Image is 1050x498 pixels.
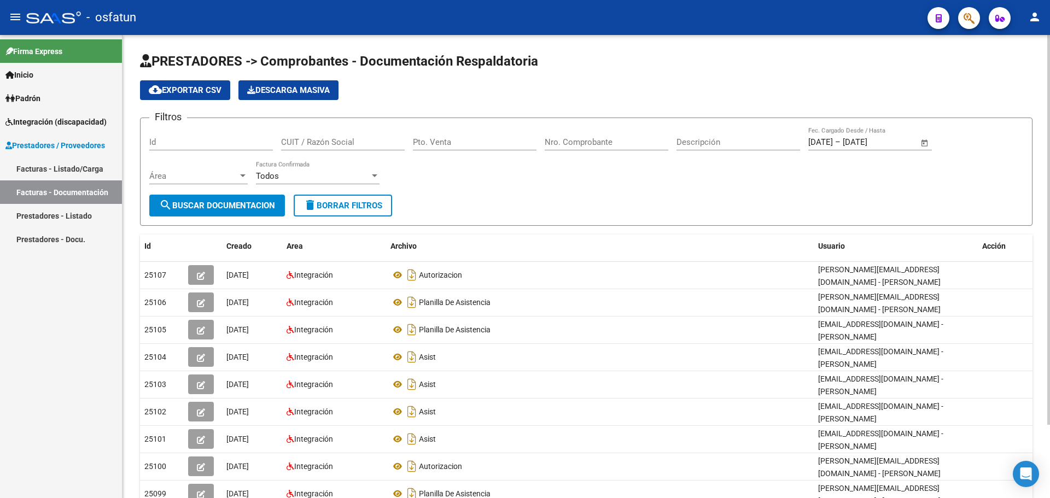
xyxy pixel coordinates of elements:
[405,266,419,284] i: Descargar documento
[226,462,249,471] span: [DATE]
[405,321,419,338] i: Descargar documento
[304,198,317,212] mat-icon: delete
[149,109,187,125] h3: Filtros
[818,347,943,368] span: [EMAIL_ADDRESS][DOMAIN_NAME] - [PERSON_NAME]
[159,198,172,212] mat-icon: search
[978,235,1032,258] datatable-header-cell: Acción
[294,353,333,361] span: Integración
[405,348,419,366] i: Descargar documento
[294,325,333,334] span: Integración
[818,320,943,341] span: [EMAIL_ADDRESS][DOMAIN_NAME] - [PERSON_NAME]
[222,235,282,258] datatable-header-cell: Creado
[226,407,249,416] span: [DATE]
[226,325,249,334] span: [DATE]
[390,242,417,250] span: Archivo
[405,458,419,475] i: Descargar documento
[238,80,339,100] app-download-masive: Descarga masiva de comprobantes (adjuntos)
[159,201,275,210] span: Buscar Documentacion
[982,242,1006,250] span: Acción
[144,325,166,334] span: 25105
[386,235,814,258] datatable-header-cell: Archivo
[294,407,333,416] span: Integración
[144,435,166,443] span: 25101
[144,380,166,389] span: 25103
[86,5,136,30] span: - osfatun
[818,265,941,286] span: [PERSON_NAME][EMAIL_ADDRESS][DOMAIN_NAME] - [PERSON_NAME]
[814,235,978,258] datatable-header-cell: Usuario
[144,298,166,307] span: 25106
[818,292,941,314] span: [PERSON_NAME][EMAIL_ADDRESS][DOMAIN_NAME] - [PERSON_NAME]
[226,380,249,389] span: [DATE]
[140,54,538,69] span: PRESTADORES -> Comprobantes - Documentación Respaldatoria
[144,489,166,498] span: 25099
[419,489,491,498] span: Planilla De Asistencia
[419,325,491,334] span: Planilla De Asistencia
[419,271,462,279] span: Autorizacion
[419,380,436,389] span: Asist
[818,374,943,396] span: [EMAIL_ADDRESS][DOMAIN_NAME] - [PERSON_NAME]
[9,10,22,24] mat-icon: menu
[144,353,166,361] span: 25104
[1013,461,1039,487] div: Open Intercom Messenger
[419,435,436,443] span: Asist
[818,402,943,423] span: [EMAIL_ADDRESS][DOMAIN_NAME] - [PERSON_NAME]
[287,242,303,250] span: Area
[1028,10,1041,24] mat-icon: person
[818,429,943,450] span: [EMAIL_ADDRESS][DOMAIN_NAME] - [PERSON_NAME]
[226,489,249,498] span: [DATE]
[818,456,941,478] span: [PERSON_NAME][EMAIL_ADDRESS][DOMAIN_NAME] - [PERSON_NAME]
[5,45,62,57] span: Firma Express
[419,353,436,361] span: Asist
[808,137,833,147] input: Fecha inicio
[226,298,249,307] span: [DATE]
[5,139,105,151] span: Prestadores / Proveedores
[405,430,419,448] i: Descargar documento
[405,294,419,311] i: Descargar documento
[304,201,382,210] span: Borrar Filtros
[405,376,419,393] i: Descargar documento
[919,137,931,149] button: Open calendar
[835,137,841,147] span: –
[294,462,333,471] span: Integración
[405,403,419,420] i: Descargar documento
[149,195,285,216] button: Buscar Documentacion
[294,435,333,443] span: Integración
[256,171,279,181] span: Todos
[226,242,252,250] span: Creado
[419,407,436,416] span: Asist
[419,298,491,307] span: Planilla De Asistencia
[226,271,249,279] span: [DATE]
[419,462,462,471] span: Autorizacion
[144,462,166,471] span: 25100
[5,69,33,81] span: Inicio
[294,195,392,216] button: Borrar Filtros
[294,489,333,498] span: Integración
[238,80,339,100] button: Descarga Masiva
[294,271,333,279] span: Integración
[144,407,166,416] span: 25102
[144,271,166,279] span: 25107
[144,242,151,250] span: Id
[5,92,40,104] span: Padrón
[226,353,249,361] span: [DATE]
[818,242,845,250] span: Usuario
[226,435,249,443] span: [DATE]
[149,171,238,181] span: Área
[247,85,330,95] span: Descarga Masiva
[149,85,221,95] span: Exportar CSV
[843,137,896,147] input: Fecha fin
[140,235,184,258] datatable-header-cell: Id
[282,235,386,258] datatable-header-cell: Area
[5,116,107,128] span: Integración (discapacidad)
[140,80,230,100] button: Exportar CSV
[294,380,333,389] span: Integración
[294,298,333,307] span: Integración
[149,83,162,96] mat-icon: cloud_download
